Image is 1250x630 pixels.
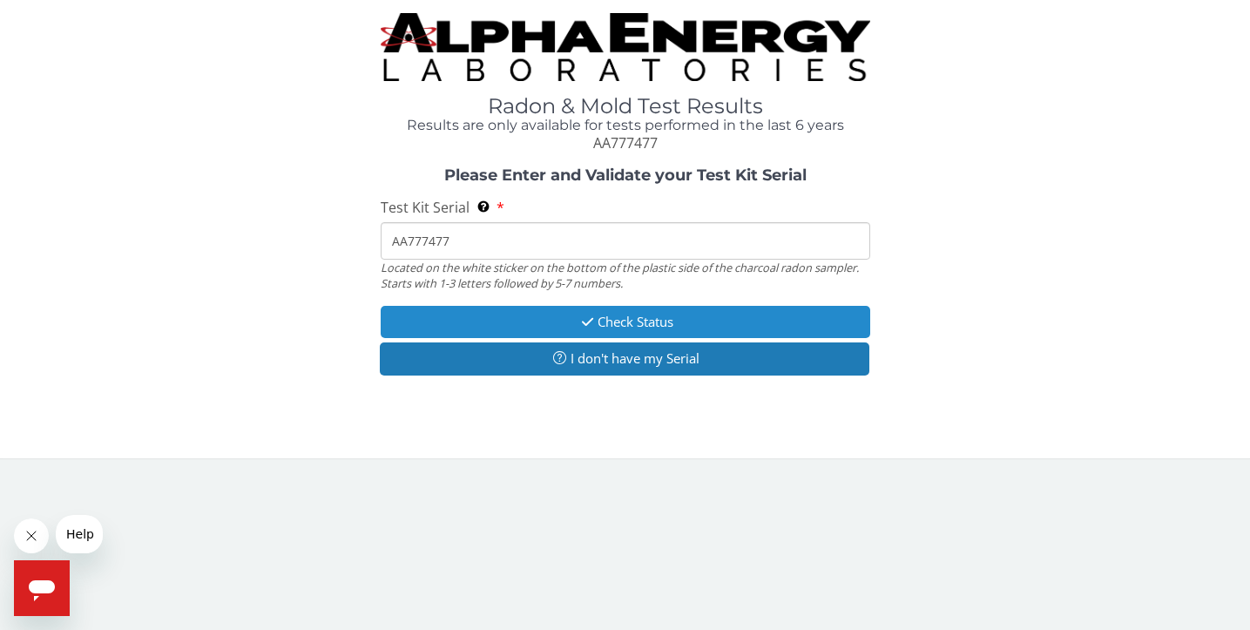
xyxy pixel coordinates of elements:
iframe: Close message [14,518,49,553]
iframe: Button to launch messaging window [14,560,70,616]
h1: Radon & Mold Test Results [381,95,870,118]
button: I don't have my Serial [380,342,869,375]
img: TightCrop.jpg [381,13,870,81]
button: Check Status [381,306,870,338]
span: Test Kit Serial [381,198,470,217]
div: Located on the white sticker on the bottom of the plastic side of the charcoal radon sampler. Sta... [381,260,870,292]
strong: Please Enter and Validate your Test Kit Serial [444,166,807,185]
span: AA777477 [593,133,658,152]
h4: Results are only available for tests performed in the last 6 years [381,118,870,133]
iframe: Message from company [56,515,103,553]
